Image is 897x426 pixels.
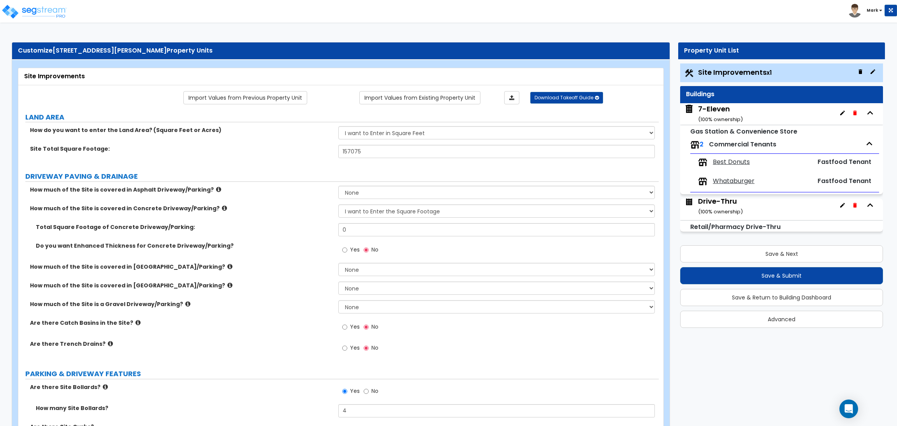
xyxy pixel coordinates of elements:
input: Yes [342,323,347,331]
input: No [364,246,369,254]
label: How many Site Bollards? [36,404,332,412]
label: Do you want Enhanced Thickness for Concrete Driveway/Parking? [36,242,332,250]
small: Retail/Pharmacy Drive-Thru [690,222,781,231]
button: Advanced [680,311,883,328]
img: tenants.png [698,158,707,167]
button: Download Takeoff Guide [530,92,603,104]
i: click for more info! [103,384,108,390]
input: Yes [342,387,347,396]
span: Fastfood Tenant [818,157,871,166]
span: Download Takeoff Guide [535,94,593,101]
img: Construction.png [684,68,694,78]
div: Buildings [686,90,877,99]
i: click for more info! [108,341,113,347]
span: 2 [700,140,704,149]
a: Import the dynamic attributes value through Excel sheet [504,91,519,104]
span: No [371,387,378,395]
small: x1 [767,69,772,77]
button: Save & Return to Building Dashboard [680,289,883,306]
img: tenants.png [698,177,707,186]
span: Yes [350,246,360,253]
div: Open Intercom Messenger [839,400,858,418]
span: No [371,323,378,331]
label: How much of the Site is a Gravel Driveway/Parking? [30,300,332,308]
div: 7-Eleven [698,104,743,124]
input: Yes [342,246,347,254]
img: avatar.png [848,4,862,18]
span: No [371,344,378,352]
label: How much of the Site is covered in Concrete Driveway/Parking? [30,204,332,212]
b: Mark [867,7,878,13]
label: PARKING & DRIVEWAY FEATURES [25,369,659,379]
label: DRIVEWAY PAVING & DRAINAGE [25,171,659,181]
input: No [364,387,369,396]
span: 7-Eleven [684,104,743,124]
span: Fastfood Tenant [818,176,871,185]
input: No [364,323,369,331]
img: tenants.png [690,140,700,150]
img: building.svg [684,104,694,114]
span: Yes [350,387,360,395]
i: click for more info! [216,187,221,192]
label: Are there Trench Drains? [30,340,332,348]
input: No [364,344,369,352]
span: Commercial Tenants [709,140,776,149]
div: Customize Property Units [18,46,664,55]
small: Gas Station & Convenience Store [690,127,797,136]
i: click for more info! [227,264,232,269]
div: Drive-Thru [698,196,743,216]
div: Site Improvements [24,72,658,81]
label: Are there Site Bollards? [30,383,332,391]
span: Yes [350,344,360,352]
a: Import the dynamic attribute values from previous properties. [183,91,307,104]
label: LAND AREA [25,112,659,122]
span: Best Donuts [713,158,750,167]
label: Are there Catch Basins in the Site? [30,319,332,327]
span: Whataburger [713,177,755,186]
i: click for more info! [185,301,190,307]
i: click for more info! [222,205,227,211]
div: Property Unit List [684,46,879,55]
label: Site Total Square Footage: [30,145,332,153]
span: Drive-Thru [684,196,743,216]
button: Save & Next [680,245,883,262]
img: building.svg [684,196,694,206]
small: ( 100 % ownership) [698,116,743,123]
label: How do you want to enter the Land Area? (Square Feet or Acres) [30,126,332,134]
span: Site Improvements [698,67,772,77]
input: Yes [342,344,347,352]
label: How much of the Site is covered in [GEOGRAPHIC_DATA]/Parking? [30,282,332,289]
label: How much of the Site is covered in [GEOGRAPHIC_DATA]/Parking? [30,263,332,271]
span: No [371,246,378,253]
span: Yes [350,323,360,331]
span: [STREET_ADDRESS][PERSON_NAME] [53,46,167,55]
label: Total Square Footage of Concrete Driveway/Parking: [36,223,332,231]
label: How much of the Site is covered in Asphalt Driveway/Parking? [30,186,332,194]
a: Import the dynamic attribute values from existing properties. [359,91,480,104]
i: click for more info! [135,320,141,326]
i: click for more info! [227,282,232,288]
button: Save & Submit [680,267,883,284]
img: logo_pro_r.png [1,4,67,19]
small: ( 100 % ownership) [698,208,743,215]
